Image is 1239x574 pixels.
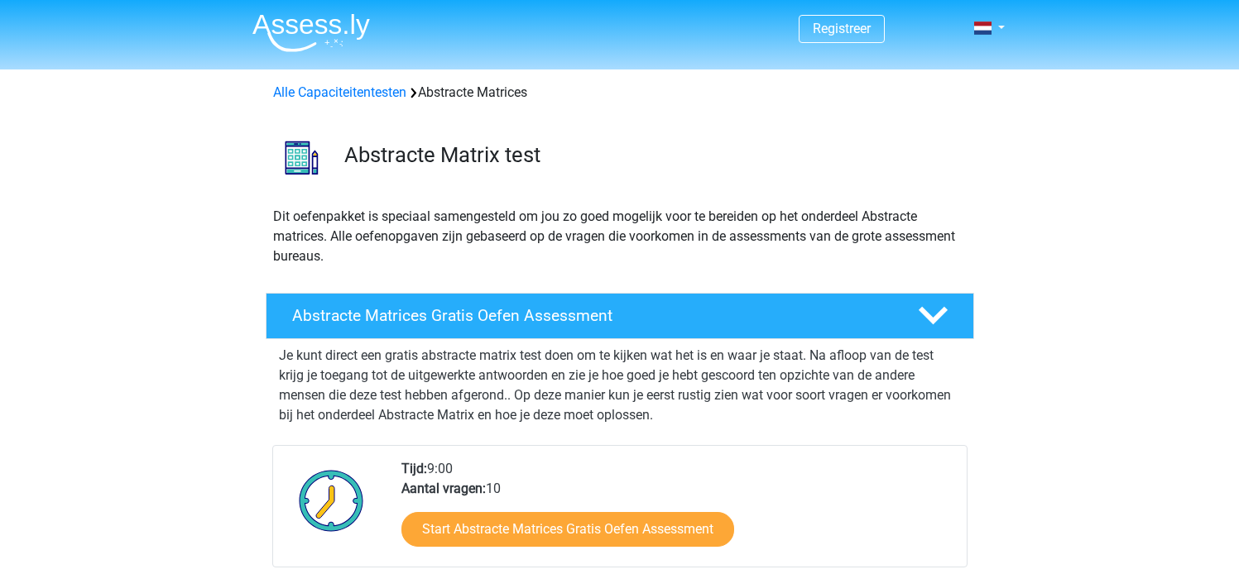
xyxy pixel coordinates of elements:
[401,461,427,476] b: Tijd:
[813,21,871,36] a: Registreer
[401,481,486,496] b: Aantal vragen:
[267,122,337,193] img: abstracte matrices
[279,346,961,425] p: Je kunt direct een gratis abstracte matrix test doen om te kijken wat het is en waar je staat. Na...
[290,459,373,542] img: Klok
[401,512,734,547] a: Start Abstracte Matrices Gratis Oefen Assessment
[273,84,406,100] a: Alle Capaciteitentesten
[267,83,973,103] div: Abstracte Matrices
[292,306,891,325] h4: Abstracte Matrices Gratis Oefen Assessment
[252,13,370,52] img: Assessly
[389,459,966,567] div: 9:00 10
[344,142,961,168] h3: Abstracte Matrix test
[259,293,981,339] a: Abstracte Matrices Gratis Oefen Assessment
[273,207,967,266] p: Dit oefenpakket is speciaal samengesteld om jou zo goed mogelijk voor te bereiden op het onderdee...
